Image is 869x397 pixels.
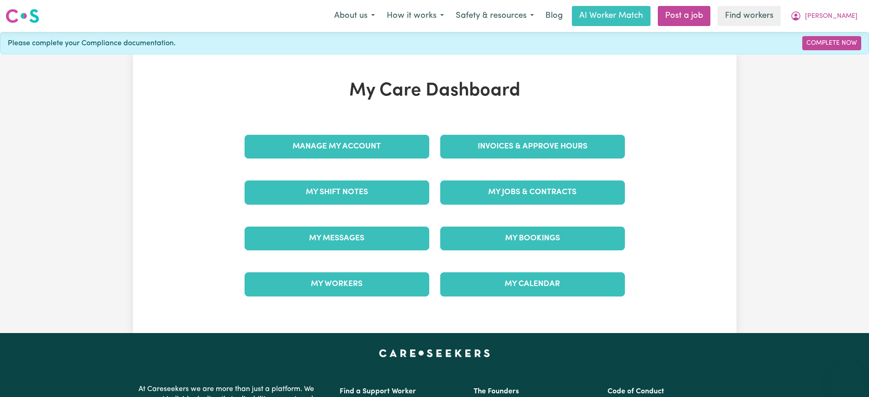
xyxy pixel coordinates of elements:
[245,272,429,296] a: My Workers
[239,80,630,102] h1: My Care Dashboard
[572,6,650,26] a: AI Worker Match
[5,5,39,26] a: Careseekers logo
[340,388,416,395] a: Find a Support Worker
[440,135,625,159] a: Invoices & Approve Hours
[8,38,176,49] span: Please complete your Compliance documentation.
[784,6,864,26] button: My Account
[805,11,858,21] span: [PERSON_NAME]
[5,8,39,24] img: Careseekers logo
[540,6,568,26] a: Blog
[381,6,450,26] button: How it works
[832,360,862,390] iframe: Button to launch messaging window
[440,272,625,296] a: My Calendar
[245,180,429,204] a: My Shift Notes
[245,135,429,159] a: Manage My Account
[440,180,625,204] a: My Jobs & Contracts
[379,349,490,357] a: Careseekers home page
[474,388,519,395] a: The Founders
[450,6,540,26] button: Safety & resources
[328,6,381,26] button: About us
[245,227,429,250] a: My Messages
[658,6,710,26] a: Post a job
[608,388,664,395] a: Code of Conduct
[718,6,781,26] a: Find workers
[440,227,625,250] a: My Bookings
[802,36,861,50] a: Complete Now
